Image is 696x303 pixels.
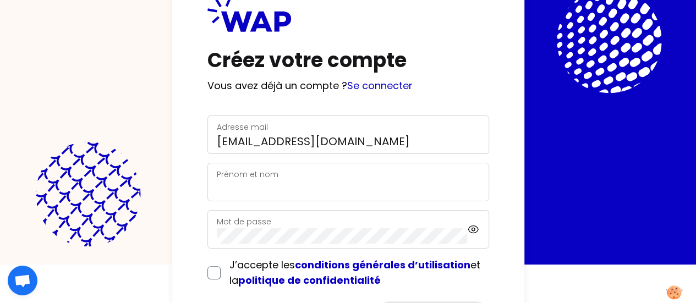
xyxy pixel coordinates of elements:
p: Vous avez déjà un compte ? [207,78,489,93]
span: J’accepte les et la [229,258,480,287]
label: Prénom et nom [217,169,278,180]
label: Adresse mail [217,122,268,133]
a: conditions générales d’utilisation [295,258,470,272]
label: Mot de passe [217,216,271,227]
a: politique de confidentialité [238,273,381,287]
div: Ouvrir le chat [8,266,37,295]
a: Se connecter [347,79,413,92]
h1: Créez votre compte [207,49,489,71]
